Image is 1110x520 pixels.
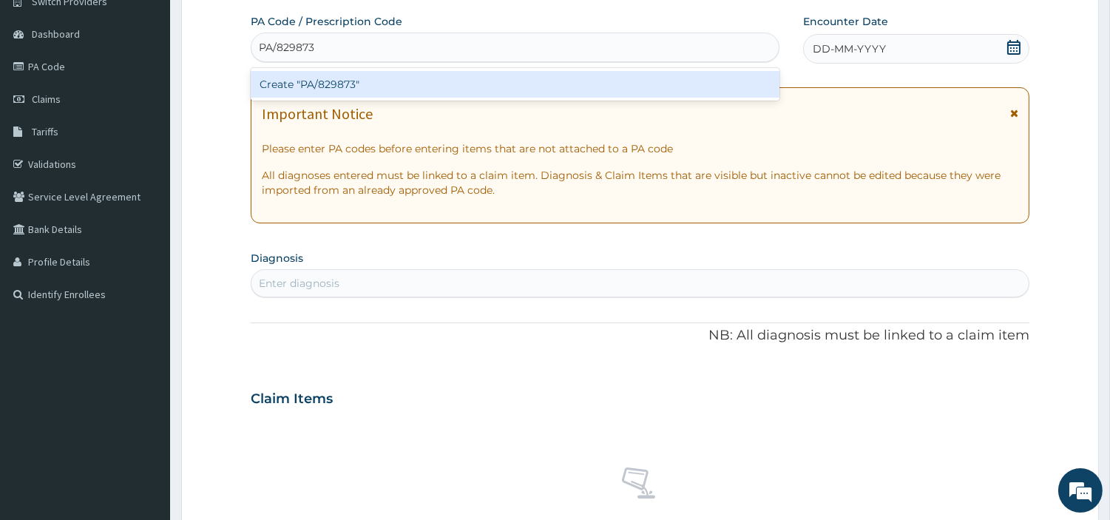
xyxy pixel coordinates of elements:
[262,106,373,122] h1: Important Notice
[32,92,61,106] span: Claims
[251,391,333,408] h3: Claim Items
[251,71,779,98] div: Create "PA/829873"
[251,326,1029,345] p: NB: All diagnosis must be linked to a claim item
[251,14,402,29] label: PA Code / Prescription Code
[27,74,60,111] img: d_794563401_company_1708531726252_794563401
[32,27,80,41] span: Dashboard
[243,7,278,43] div: Minimize live chat window
[251,251,303,266] label: Diagnosis
[803,14,888,29] label: Encounter Date
[77,83,248,102] div: Chat with us now
[259,276,339,291] div: Enter diagnosis
[86,162,204,311] span: We're online!
[262,141,1018,156] p: Please enter PA codes before entering items that are not attached to a PA code
[32,125,58,138] span: Tariffs
[262,168,1018,197] p: All diagnoses entered must be linked to a claim item. Diagnosis & Claim Items that are visible bu...
[7,356,282,408] textarea: Type your message and hit 'Enter'
[813,41,886,56] span: DD-MM-YYYY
